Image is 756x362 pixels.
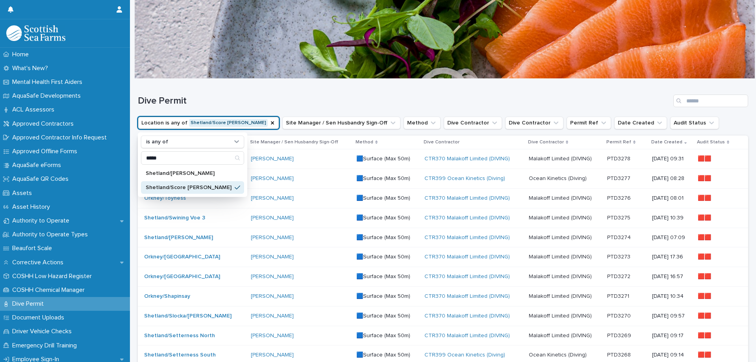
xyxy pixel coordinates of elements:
p: PTD3275 [607,213,632,221]
p: Malakoff Limited (DIVING) [529,213,593,221]
button: Audit Status [670,117,719,129]
tr: Shetland/Swining Voe 3 [PERSON_NAME] 🟦Surface (Max 50m)CTR370 Malakoff Limited (DIVING) Malakoff ... [138,208,748,228]
p: 🟦Surface (Max 50m) [356,254,419,260]
tr: Orkney/[GEOGRAPHIC_DATA] [PERSON_NAME] 🟦Surface (Max 50m)CTR370 Malakoff Limited (DIVING) Malakof... [138,267,748,287]
p: Mental Health First Aiders [9,78,89,86]
p: [DATE] 09:14 [652,352,691,358]
p: [DATE] 17:36 [652,254,691,260]
p: Approved Offline Forms [9,148,83,155]
p: Shetland/Score [PERSON_NAME] [146,185,232,190]
p: 🟥🟥 [698,174,713,182]
p: 🟥🟥 [698,350,713,358]
p: Dive Permit [9,300,50,308]
p: 🟥🟥 [698,331,713,339]
a: CTR370 Malakoff Limited (DIVING) [424,293,510,300]
p: PTD3277 [607,174,632,182]
p: 🟦Surface (Max 50m) [356,234,419,241]
img: bPIBxiqnSb2ggTQWdOVV [6,25,65,41]
p: Malakoff Limited (DIVING) [529,291,593,300]
p: Malakoff Limited (DIVING) [529,331,593,339]
p: Assets [9,189,38,197]
a: Orkney/[GEOGRAPHIC_DATA] [144,273,220,280]
a: Orkney/Toyness [144,195,186,202]
p: 🟥🟥 [698,291,713,300]
p: [DATE] 10:34 [652,293,691,300]
p: ACL Assessors [9,106,61,113]
p: PTD3269 [607,331,633,339]
p: Ocean Kinetics (Diving) [529,174,588,182]
div: Search [141,151,244,165]
p: Approved Contractors [9,120,80,128]
p: Audit Status [697,138,725,147]
p: AquaSafe eForms [9,162,67,169]
a: CTR370 Malakoff Limited (DIVING) [424,254,510,260]
p: What's New? [9,65,54,72]
p: [DATE] 08:01 [652,195,691,202]
a: Orkney/[GEOGRAPHIC_DATA] [144,254,220,260]
button: Location [138,117,279,129]
a: Shetland/Setterness South [144,352,216,358]
a: [PERSON_NAME] [251,215,294,221]
p: Driver Vehicle Checks [9,328,78,335]
tr: Orkney/Shapinsay [PERSON_NAME] 🟦Surface (Max 50m)CTR370 Malakoff Limited (DIVING) Malakoff Limite... [138,286,748,306]
p: Approved Contractor Info Request [9,134,113,141]
h1: Dive Permit [138,95,670,107]
p: 🟥🟥 [698,272,713,280]
a: CTR399 Ocean Kinetics (Diving) [424,175,505,182]
p: 🟦Surface (Max 50m) [356,215,419,221]
a: CTR370 Malakoff Limited (DIVING) [424,215,510,221]
p: Method [356,138,373,147]
a: Shetland/[PERSON_NAME] [144,234,213,241]
p: Malakoff Limited (DIVING) [529,272,593,280]
p: 🟥🟥 [698,154,713,162]
p: Dive Contractor [424,138,460,147]
p: PTD3278 [607,154,632,162]
p: Shetland/[PERSON_NAME] [146,171,232,176]
p: is any of [146,139,168,145]
p: 🟥🟥 [698,213,713,221]
p: Document Uploads [9,314,70,321]
p: 🟦Surface (Max 50m) [356,195,419,202]
p: COSHH Low Hazard Register [9,273,98,280]
p: 🟦Surface (Max 50m) [356,352,419,358]
p: 🟦Surface (Max 50m) [356,175,419,182]
p: 🟦Surface (Max 50m) [356,293,419,300]
a: [PERSON_NAME] [251,195,294,202]
button: Permit Ref [567,117,611,129]
button: Method [404,117,441,129]
button: Dive Contractor [505,117,563,129]
a: CTR399 Ocean Kinetics (Diving) [424,352,505,358]
p: PTD3270 [607,311,632,319]
button: Dive Contractor [444,117,502,129]
a: Shetland/Slocka/[PERSON_NAME] [144,313,232,319]
a: Orkney/Shapinsay [144,293,190,300]
p: PTD3273 [607,252,632,260]
p: Home [9,51,35,58]
tr: Orkney/[GEOGRAPHIC_DATA] [PERSON_NAME] 🟦Surface (Max 50m)CTR370 Malakoff Limited (DIVING) Malakof... [138,247,748,267]
a: [PERSON_NAME] [251,175,294,182]
input: Search [673,95,748,107]
a: CTR370 Malakoff Limited (DIVING) [424,273,510,280]
p: Malakoff Limited (DIVING) [529,233,593,241]
a: CTR370 Malakoff Limited (DIVING) [424,234,510,241]
tr: Shetland/Slocka/[PERSON_NAME] [PERSON_NAME] 🟦Surface (Max 50m)CTR370 Malakoff Limited (DIVING) Ma... [138,306,748,326]
p: 🟥🟥 [698,233,713,241]
p: Dive Contractor [528,138,564,147]
a: CTR370 Malakoff Limited (DIVING) [424,156,510,162]
tr: Shetland/[PERSON_NAME] [PERSON_NAME] 🟦Surface (Max 50m)CTR370 Malakoff Limited (DIVING) Malakoff ... [138,228,748,247]
p: 🟥🟥 [698,193,713,202]
button: Site Manager / Sen Husbandry Sign-Off [282,117,400,129]
p: Malakoff Limited (DIVING) [529,311,593,319]
a: [PERSON_NAME] [251,156,294,162]
p: Corrective Actions [9,259,70,266]
p: Authority to Operate Types [9,231,94,238]
p: PTD3276 [607,193,632,202]
p: COSHH Chemical Manager [9,286,91,294]
p: 🟥🟥 [698,252,713,260]
p: 🟦Surface (Max 50m) [356,332,419,339]
p: Malakoff Limited (DIVING) [529,193,593,202]
p: PTD3272 [607,272,632,280]
a: CTR370 Malakoff Limited (DIVING) [424,195,510,202]
a: [PERSON_NAME] [251,313,294,319]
